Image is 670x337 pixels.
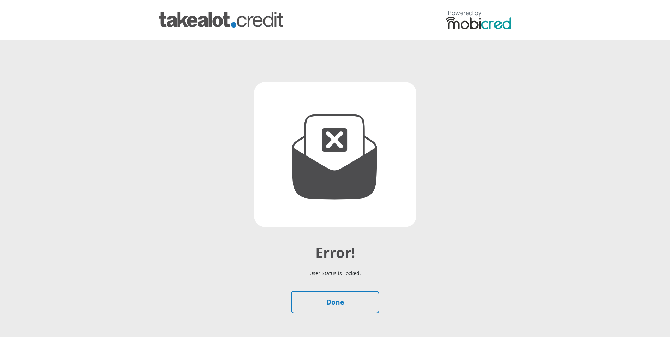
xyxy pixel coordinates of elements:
img: powered by mobicred logo [446,10,511,29]
h2: Error! [139,244,531,261]
p: User Status is Locked. [139,261,531,285]
a: Done [291,291,379,313]
img: declined.svg [254,82,416,227]
img: takealot_credit logo [159,12,283,28]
